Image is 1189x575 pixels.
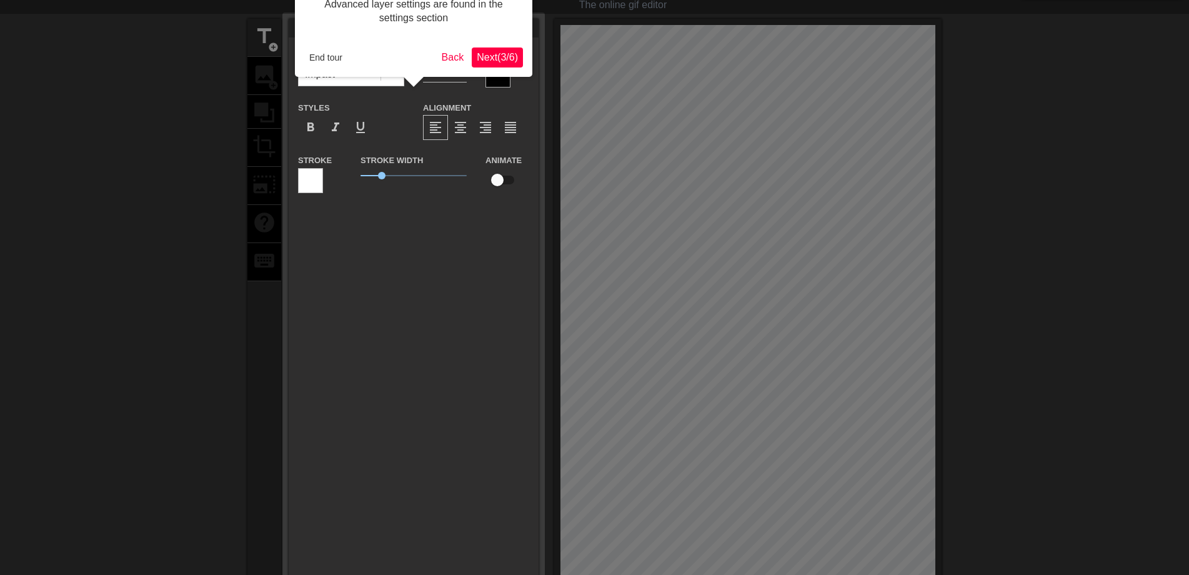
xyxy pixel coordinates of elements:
span: format_align_left [428,120,443,135]
label: Styles [298,102,330,114]
span: format_bold [303,120,318,135]
span: format_italic [328,120,343,135]
span: format_align_justify [503,120,518,135]
span: Next ( 3 / 6 ) [477,52,518,62]
button: Back [437,47,469,67]
button: End tour [304,48,347,67]
span: title [252,24,276,48]
span: format_underline [353,120,368,135]
label: Stroke [298,154,332,167]
label: Stroke Width [361,154,423,167]
label: Animate [485,154,522,167]
span: format_align_right [478,120,493,135]
label: Alignment [423,102,471,114]
button: Next [472,47,523,67]
span: add_circle [268,42,279,52]
span: format_align_center [453,120,468,135]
